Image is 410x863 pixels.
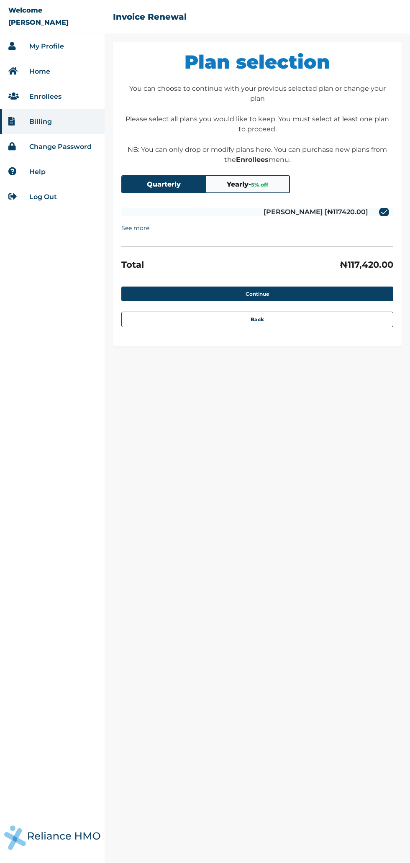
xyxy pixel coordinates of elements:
[29,118,52,125] a: Billing
[121,287,393,301] button: Continue
[29,143,92,151] a: Change Password
[29,168,46,176] a: Help
[121,114,393,134] p: Please select all plans you would like to keep. You must select at least one plan to proceed.
[121,208,393,216] label: [PERSON_NAME] [₦117420.00]
[121,220,149,236] summary: See more
[251,182,268,188] span: 5 % off
[29,67,50,75] a: Home
[121,312,393,327] button: Back
[121,259,144,270] h3: Total
[29,193,57,201] a: Log Out
[121,50,393,73] h1: Plan selection
[8,6,42,14] p: Welcome
[121,145,393,165] p: NB: You can only drop or modify plans here. You can purchase new plans from the menu.
[236,156,269,164] b: Enrollees
[8,18,69,26] p: [PERSON_NAME]
[206,176,290,192] button: Yearly-5% off
[122,176,206,192] button: Quarterly
[121,84,393,104] p: You can choose to continue with your previous selected plan or change your plan
[340,259,393,270] h3: ₦ 117,420.00
[29,92,61,100] a: Enrollees
[113,12,187,22] h2: Invoice Renewal
[29,42,64,50] a: My Profile
[4,825,100,850] img: RelianceHMO's Logo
